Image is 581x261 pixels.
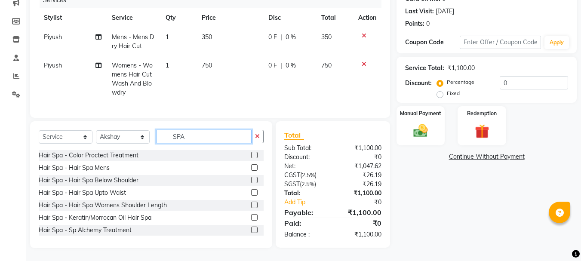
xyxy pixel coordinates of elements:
a: Continue Without Payment [398,152,575,161]
div: Hair Spa - Hair Spa Below Shoulder [39,176,138,185]
div: Hair Spa - Sp Alchemy Treatment [39,226,132,235]
label: Manual Payment [400,110,441,117]
div: Payable: [278,207,333,218]
div: Last Visit: [405,7,434,16]
div: Points: [405,19,424,28]
div: Net: [278,162,333,171]
div: Hair Spa - Hair Spa Mens [39,163,110,172]
span: 0 F [268,61,277,70]
span: 1 [166,61,169,69]
div: Service Total: [405,64,444,73]
span: Total [284,131,304,140]
div: ₹1,100.00 [333,207,388,218]
span: Mens - Mens Dry Hair Cut [112,33,154,50]
div: [DATE] [436,7,454,16]
span: 0 F [268,33,277,42]
span: 1 [166,33,169,41]
span: 350 [321,33,332,41]
div: ₹0 [333,218,388,228]
label: Redemption [467,110,497,117]
th: Service [107,8,161,28]
div: Hair Spa - Hair Spa Upto Waist [39,188,126,197]
span: 2.5% [301,181,314,187]
div: Hair Spa - Color Proctect Treatment [39,151,138,160]
span: | [280,61,282,70]
th: Qty [160,8,197,28]
div: Discount: [405,79,432,88]
a: Add Tip [278,198,342,207]
div: Coupon Code [405,38,459,47]
span: 750 [321,61,332,69]
img: _cash.svg [409,123,432,139]
div: ₹0 [333,153,388,162]
div: 0 [426,19,430,28]
span: Womens - Womens Hair Cut Wash And Blowdry [112,61,153,96]
div: ₹0 [342,198,388,207]
span: CGST [284,171,300,179]
th: Total [316,8,354,28]
th: Action [353,8,381,28]
div: Hair Spa - Hair Spa Womens Shoulder Length [39,201,167,210]
div: Sub Total: [278,144,333,153]
label: Fixed [447,89,460,97]
div: Paid: [278,218,333,228]
img: _gift.svg [470,123,494,140]
div: ₹1,047.62 [333,162,388,171]
div: Balance : [278,230,333,239]
div: ₹1,100.00 [333,230,388,239]
th: Disc [263,8,316,28]
span: Piyush [44,33,62,41]
div: ( ) [278,180,333,189]
div: ₹26.19 [333,180,388,189]
span: 750 [202,61,212,69]
div: ₹26.19 [333,171,388,180]
th: Stylist [39,8,107,28]
div: Discount: [278,153,333,162]
div: Total: [278,189,333,198]
div: ( ) [278,171,333,180]
button: Apply [544,36,569,49]
div: ₹1,100.00 [333,144,388,153]
label: Percentage [447,78,474,86]
span: SGST [284,180,300,188]
input: Search or Scan [156,130,252,143]
span: Piyush [44,61,62,69]
div: ₹1,100.00 [333,189,388,198]
div: ₹1,100.00 [448,64,475,73]
div: Hair Spa - Keratin/Morrocan Oil Hair Spa [39,213,151,222]
th: Price [197,8,263,28]
input: Enter Offer / Coupon Code [460,36,541,49]
span: 2.5% [302,172,315,178]
span: 350 [202,33,212,41]
span: | [280,33,282,42]
span: 0 % [286,33,296,42]
span: 0 % [286,61,296,70]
